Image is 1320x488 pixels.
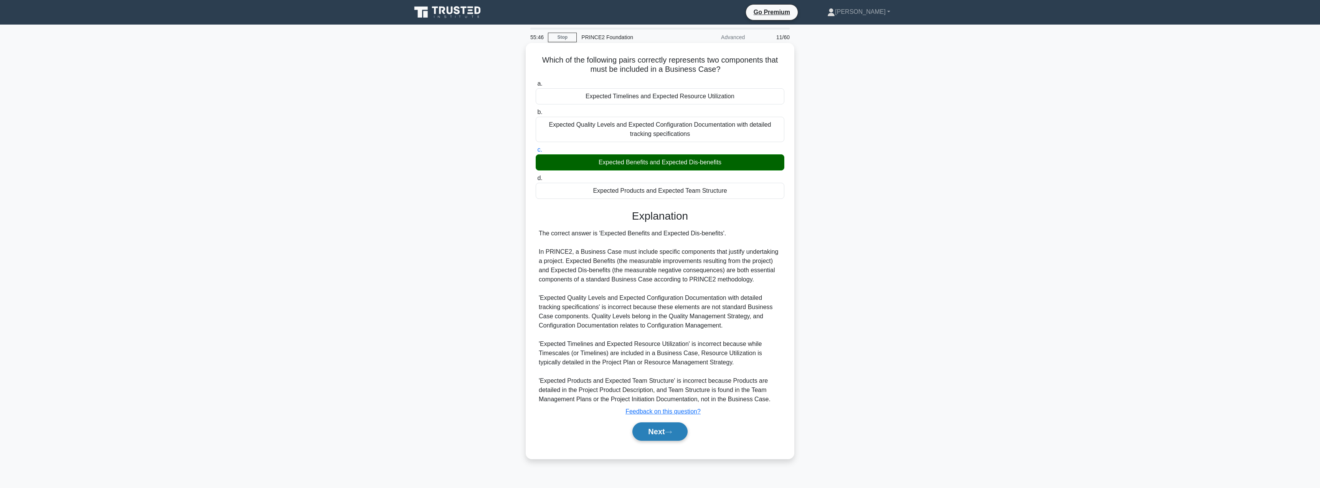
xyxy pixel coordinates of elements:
[749,30,794,45] div: 11/60
[625,408,701,415] a: Feedback on this question?
[539,229,781,404] div: The correct answer is 'Expected Benefits and Expected Dis-benefits'. In PRINCE2, a Business Case ...
[577,30,682,45] div: PRINCE2 Foundation
[536,183,784,199] div: Expected Products and Expected Team Structure
[749,7,795,17] a: Go Premium
[536,154,784,170] div: Expected Benefits and Expected Dis-benefits
[537,109,542,115] span: b.
[540,210,780,223] h3: Explanation
[526,30,548,45] div: 55:46
[809,4,909,20] a: [PERSON_NAME]
[537,80,542,87] span: a.
[682,30,749,45] div: Advanced
[548,33,577,42] a: Stop
[536,117,784,142] div: Expected Quality Levels and Expected Configuration Documentation with detailed tracking specifica...
[537,175,542,181] span: d.
[536,88,784,104] div: Expected Timelines and Expected Resource Utilization
[632,422,687,441] button: Next
[535,55,785,74] h5: Which of the following pairs correctly represents two components that must be included in a Busin...
[537,146,542,153] span: c.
